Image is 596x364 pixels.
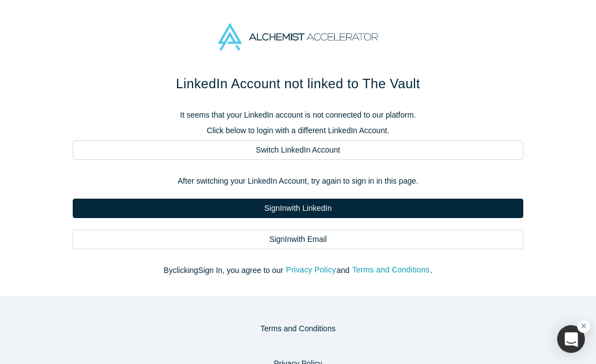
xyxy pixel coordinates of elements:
[73,140,523,160] a: Switch LinkedIn Account
[73,175,523,187] p: After switching your LinkedIn Account, try again to sign in in this page.
[73,265,523,276] p: By clicking Sign In , you agree to our and .
[249,319,347,338] button: Terms and Conditions
[352,264,431,276] button: Terms and Conditions
[73,109,523,121] p: It seems that your LinkedIn account is not connected to our platform.
[285,264,336,276] button: Privacy Policy
[73,125,523,136] p: Click below to login with a different LinkedIn Account.
[73,74,523,94] h1: LinkedIn Account not linked to The Vault
[73,199,523,218] a: SignInwith LinkedIn
[218,23,378,50] img: Alchemist Accelerator Logo
[73,230,523,249] a: SignInwith Email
